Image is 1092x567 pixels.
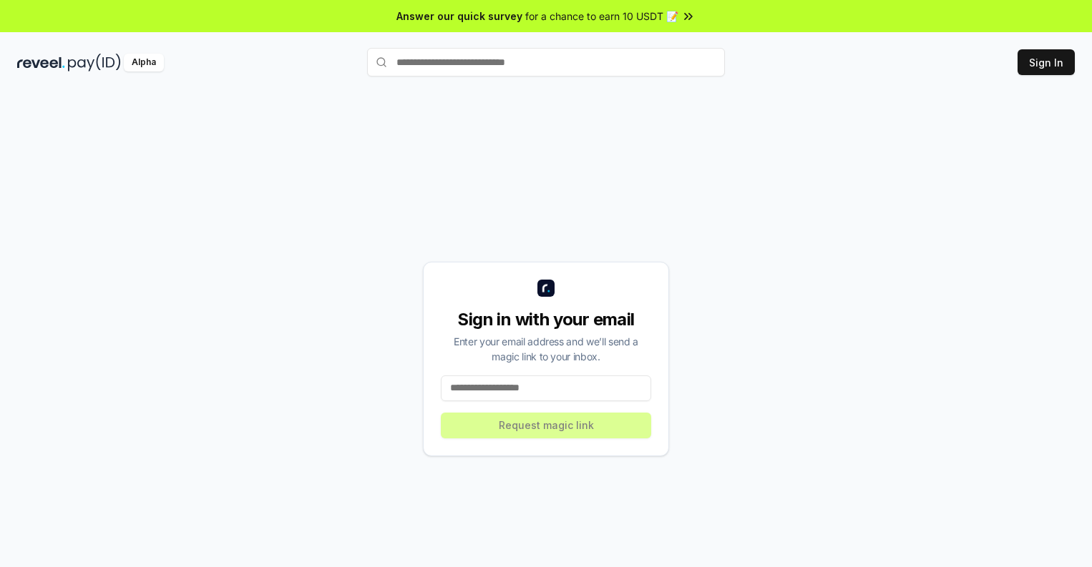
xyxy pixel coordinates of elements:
[441,334,651,364] div: Enter your email address and we’ll send a magic link to your inbox.
[17,54,65,72] img: reveel_dark
[441,308,651,331] div: Sign in with your email
[124,54,164,72] div: Alpha
[68,54,121,72] img: pay_id
[525,9,678,24] span: for a chance to earn 10 USDT 📝
[396,9,522,24] span: Answer our quick survey
[537,280,555,297] img: logo_small
[1018,49,1075,75] button: Sign In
